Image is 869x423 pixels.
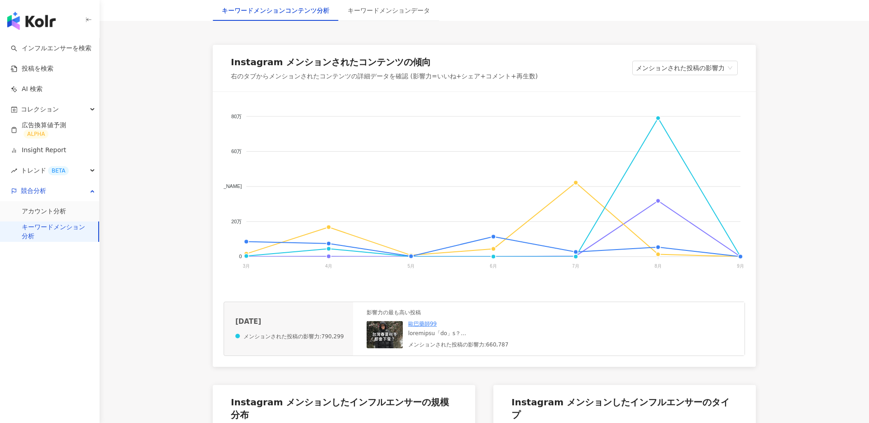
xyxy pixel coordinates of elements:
[11,146,66,155] a: Insight Report
[490,264,497,269] tspan: 6月
[348,5,430,15] div: キーワードメンションデータ
[231,219,242,224] tspan: 20万
[11,44,91,53] a: searchインフルエンサーを検索
[737,264,744,269] tspan: 9月
[407,264,415,269] tspan: 5月
[408,341,526,349] div: メンションされた投稿の影響力:660,787
[11,121,92,139] a: 広告換算値予測ALPHA
[367,309,526,317] div: 影響力の最も高い投稿
[239,254,242,259] tspan: 0
[572,264,579,269] tspan: 7月
[231,56,431,68] div: Instagram メンションされたコンテンツの傾向
[636,61,734,75] span: メンションされた投稿の影響力
[325,264,332,269] tspan: 4月
[231,149,242,154] tspan: 60万
[231,72,538,81] div: 右のタブからメンションされたコンテンツの詳細データを確認 (影響力=いいね+シェア+コメント+再生数)
[11,64,53,73] a: 投稿を検索
[7,12,56,30] img: logo
[11,168,17,174] span: rise
[408,330,526,337] div: loremipsu「do」s？ ametcon，adipiscing…😢 elitsedd，eiusmodtemporin， utlaboreetd，magnaaliquaenim， a、m、v...
[22,207,66,216] a: アカウント分析
[11,85,43,94] a: AI 検索
[408,321,437,327] a: 歐巴藥師99
[367,321,403,348] img: post-image
[21,160,69,181] span: トレンド
[243,264,250,269] tspan: 3月
[21,99,59,120] span: コレクション
[22,223,91,240] a: キーワードメンション分析
[235,317,261,326] div: [DATE]
[222,5,329,15] div: キーワードメンションコンテンツ分析
[511,396,738,421] div: Instagram メンションしたインフルエンサーのタイプ
[654,264,662,269] tspan: 8月
[21,181,46,201] span: 競合分析
[231,114,242,119] tspan: 80万
[48,166,69,175] div: BETA
[231,396,457,421] div: Instagram メンションしたインフルエンサーの規模分布
[235,333,344,341] div: メンションされた投稿の影響力:790,299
